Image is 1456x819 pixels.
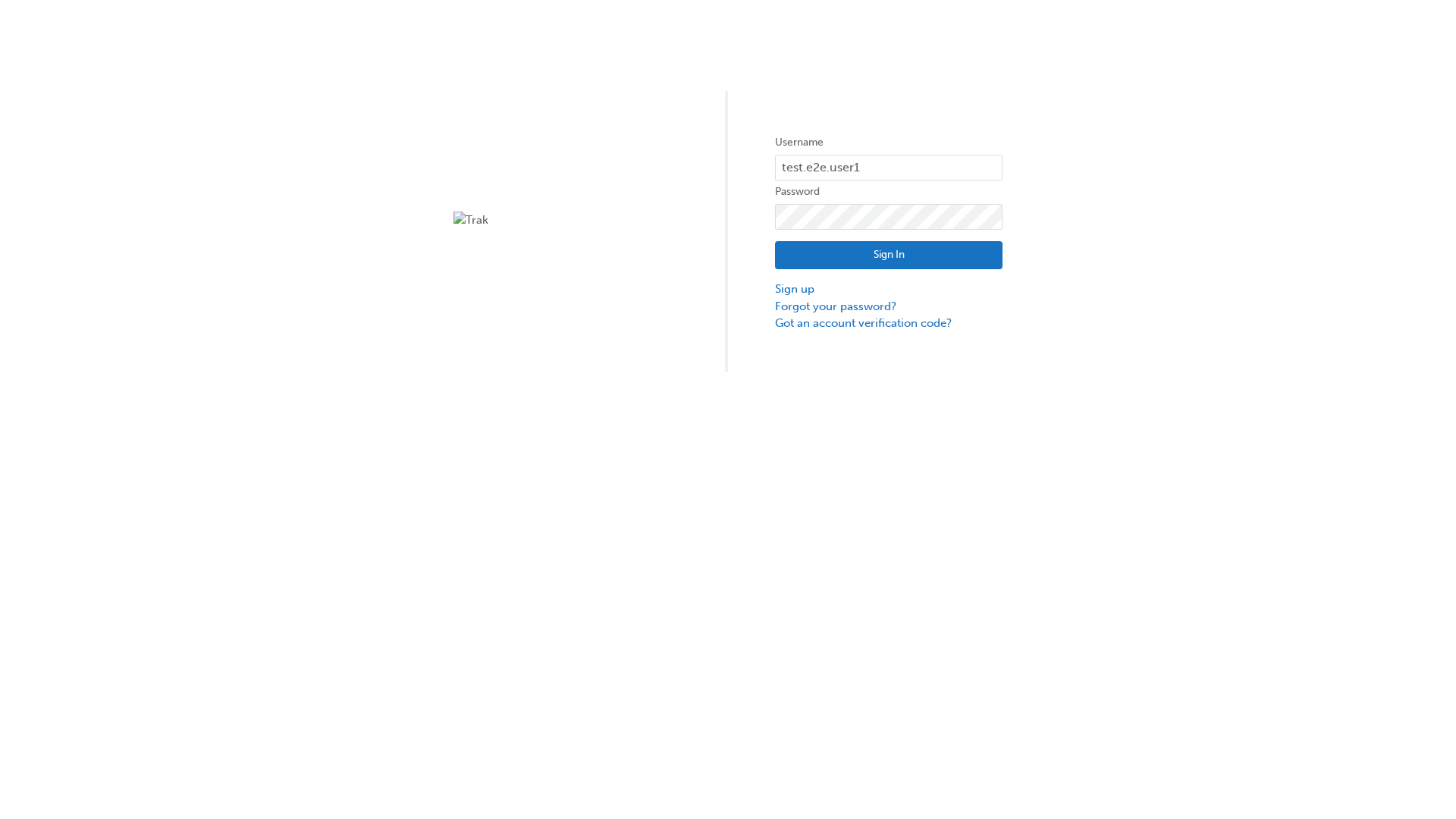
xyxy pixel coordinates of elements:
[775,315,1003,332] a: Got an account verification code?
[775,241,1003,270] button: Sign In
[775,298,1003,315] a: Forgot your password?
[775,155,1003,180] input: Username
[775,183,1003,201] label: Password
[453,212,681,229] img: Trak
[775,133,1003,152] label: Username
[775,281,1003,298] a: Sign up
